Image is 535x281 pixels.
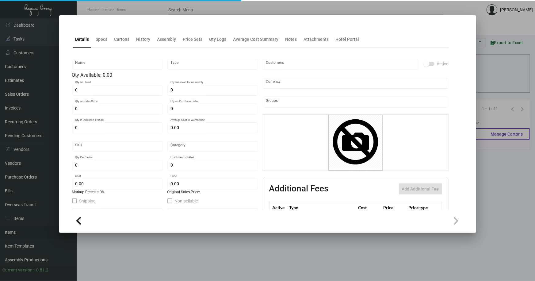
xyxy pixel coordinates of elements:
[79,197,96,205] span: Shipping
[266,62,415,67] input: Add new..
[36,267,48,273] div: 0.51.2
[266,100,445,105] input: Add new..
[285,36,297,43] div: Notes
[357,202,382,213] th: Cost
[233,36,279,43] div: Average Cost Summary
[136,36,151,43] div: History
[183,36,203,43] div: Price Sets
[269,202,288,213] th: Active
[288,202,357,213] th: Type
[209,36,227,43] div: Qty Logs
[336,36,359,43] div: Hotel Portal
[269,183,329,194] h2: Additional Fees
[382,202,407,213] th: Price
[157,36,176,43] div: Assembly
[96,36,108,43] div: Specs
[399,183,442,194] button: Add Additional Fee
[437,60,449,67] span: Active
[304,36,329,43] div: Attachments
[175,197,198,205] span: Non-sellable
[402,187,439,191] span: Add Additional Fee
[407,202,434,213] th: Price type
[114,36,130,43] div: Cartons
[2,267,34,273] div: Current version:
[72,71,258,79] div: Qty Available: 0.00
[75,36,89,43] div: Details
